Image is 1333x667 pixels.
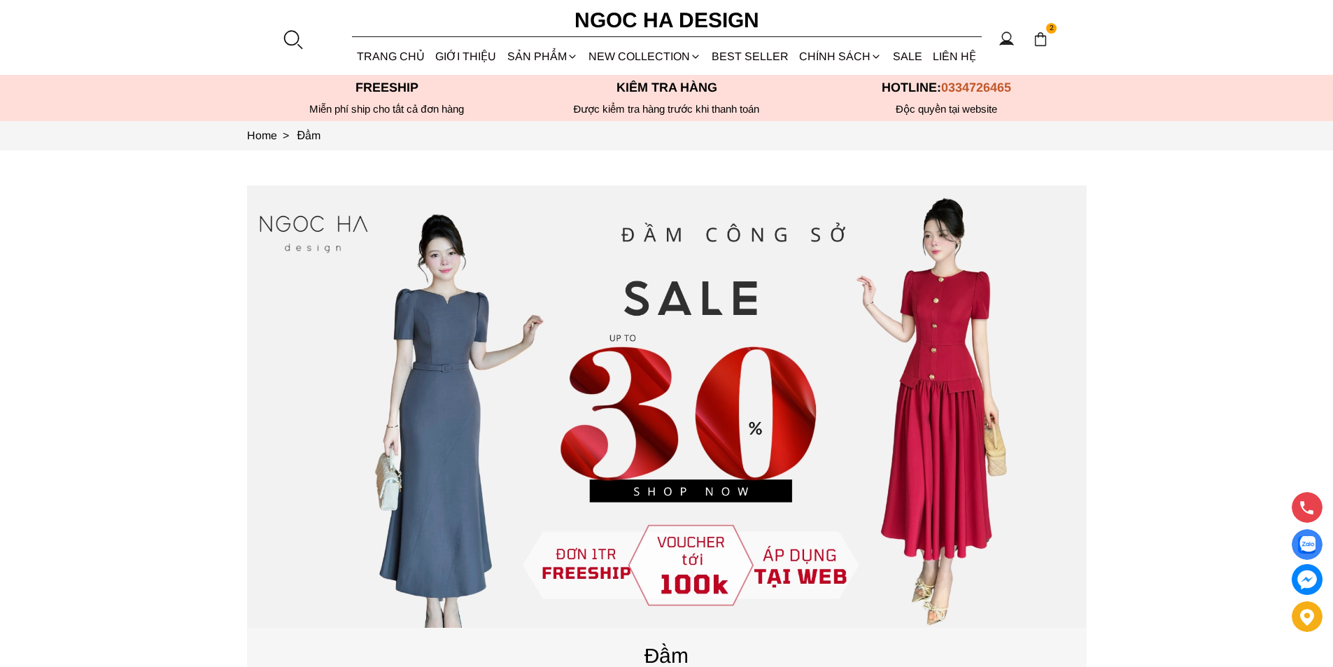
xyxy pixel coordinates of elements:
a: NEW COLLECTION [583,38,706,75]
a: BEST SELLER [707,38,794,75]
img: img-CART-ICON-ksit0nf1 [1033,31,1048,47]
span: 2 [1046,23,1057,34]
a: Display image [1292,529,1323,560]
a: Link to Home [247,129,297,141]
span: 0334726465 [941,80,1011,94]
div: Chính sách [794,38,887,75]
div: SẢN PHẨM [502,38,583,75]
span: > [277,129,295,141]
p: Freeship [247,80,527,95]
a: SALE [887,38,927,75]
p: Được kiểm tra hàng trước khi thanh toán [527,103,807,115]
a: messenger [1292,564,1323,595]
font: Kiểm tra hàng [616,80,717,94]
a: LIÊN HỆ [927,38,981,75]
p: Hotline: [807,80,1087,95]
a: Link to Đầm [297,129,321,141]
img: Display image [1298,536,1316,554]
a: TRANG CHỦ [352,38,430,75]
h6: Độc quyền tại website [807,103,1087,115]
a: Ngoc Ha Design [562,3,772,37]
div: Miễn phí ship cho tất cả đơn hàng [247,103,527,115]
a: GIỚI THIỆU [430,38,502,75]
